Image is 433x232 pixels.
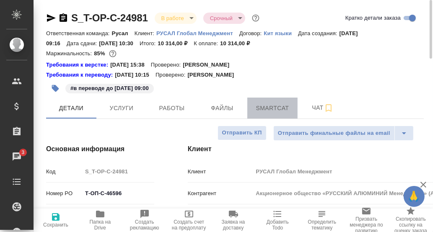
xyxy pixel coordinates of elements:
span: Чат [303,103,343,113]
p: Контрагент [188,189,253,198]
span: Кратко детали заказа [345,14,401,22]
a: 3 [2,146,31,167]
div: Нажми, чтобы открыть папку с инструкцией [46,61,110,69]
a: Требования к верстке: [46,61,110,69]
span: Сохранить [43,222,68,228]
input: Пустое поле [82,165,154,178]
p: [DATE] 10:30 [99,40,140,46]
p: Номер PO [46,189,82,198]
span: 🙏 [407,188,421,205]
p: [PERSON_NAME] [183,61,236,69]
span: Определить тематику [305,219,339,231]
p: Маржинальность: [46,50,94,57]
p: Ответственная команда: [46,30,112,36]
button: Скопировать ссылку [58,13,68,23]
span: Добавить Todo [260,219,295,231]
button: Доп статусы указывают на важность/срочность заказа [250,13,261,23]
h4: Основная информация [46,144,154,154]
span: Заявка на доставку [216,219,251,231]
button: Создать счет на предоплату [167,209,211,232]
a: РУСАЛ Глобал Менеджмент [156,29,239,36]
span: Услуги [101,103,142,113]
button: Добавить Todo [255,209,300,232]
p: Проверено: [151,61,183,69]
span: Работы [152,103,192,113]
button: Заявка на доставку [211,209,256,232]
span: Отправить финальные файлы на email [278,129,390,138]
p: Кит языки [264,30,298,36]
p: [PERSON_NAME] [187,71,240,79]
button: Призвать менеджера по развитию [344,209,389,232]
span: 3 [16,148,29,157]
p: К оплате: [194,40,220,46]
button: Сохранить [34,209,78,232]
button: Определить тематику [300,209,344,232]
svg: Подписаться [324,103,334,113]
button: 🙏 [404,186,425,207]
p: Дата сдачи: [67,40,99,46]
span: Отправить КП [222,128,262,138]
span: Файлы [202,103,242,113]
a: Кит языки [264,29,298,36]
p: Клиент: [135,30,156,36]
div: В работе [155,13,197,24]
p: Проверено: [156,71,188,79]
button: Папка на Drive [78,209,122,232]
p: Русал [112,30,135,36]
button: 1316.80 RUB; [107,48,118,59]
button: Скопировать ссылку на оценку заказа [389,209,433,232]
button: Срочный [207,15,235,22]
input: ✎ Введи что-нибудь [82,187,154,199]
span: Папка на Drive [83,219,117,231]
div: В работе [203,13,245,24]
div: split button [273,126,414,141]
a: S_T-OP-C-24981 [71,12,148,23]
p: [DATE] 10:15 [115,71,156,79]
p: 10 314,00 ₽ [158,40,194,46]
a: Требования к переводу: [46,71,115,79]
button: В работе [159,15,187,22]
p: Общая тематика [46,208,82,224]
p: 10 314,00 ₽ [220,40,256,46]
p: [DATE] 15:38 [110,61,151,69]
p: Клиент [188,168,253,176]
button: Отправить КП [218,126,267,140]
p: Итого: [140,40,158,46]
button: Отправить финальные файлы на email [273,126,395,141]
p: РУСАЛ Глобал Менеджмент [156,30,239,36]
span: Создать счет на предоплату [172,219,206,231]
button: Создать рекламацию [122,209,167,232]
span: Smartcat [252,103,293,113]
button: Добавить тэг [46,79,65,98]
button: Скопировать ссылку для ЯМессенджера [46,13,56,23]
p: Дата создания: [298,30,339,36]
span: Детали [51,103,91,113]
p: Договор: [239,30,264,36]
p: Код [46,168,82,176]
div: Нажми, чтобы открыть папку с инструкцией [46,71,115,79]
p: #в переводе до [DATE] 09:00 [70,84,149,93]
p: 85% [94,50,107,57]
span: Создать рекламацию [127,219,162,231]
